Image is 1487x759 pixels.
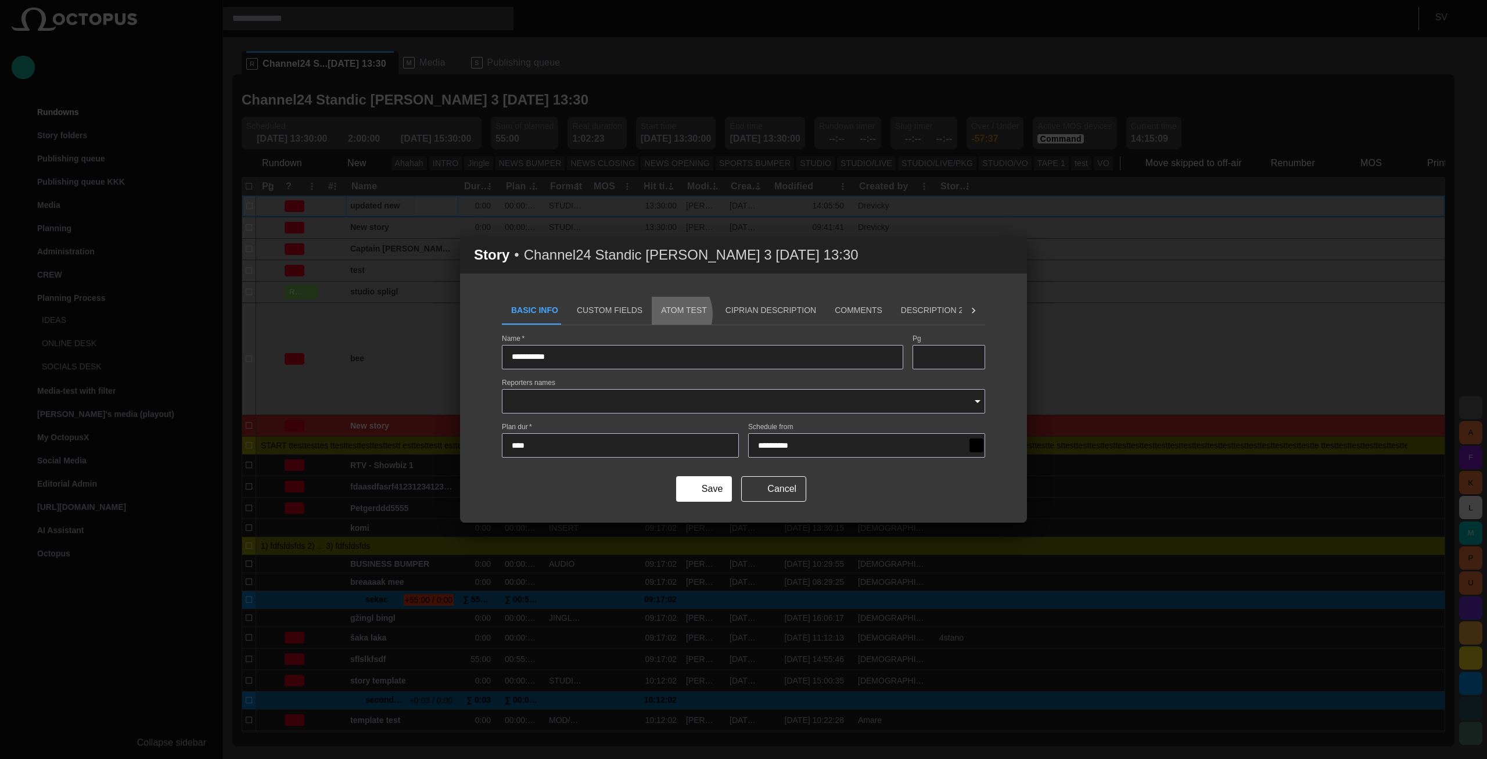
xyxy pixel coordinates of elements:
[716,297,825,325] button: Ciprian description
[676,476,732,502] button: Save
[514,247,519,263] h3: •
[567,297,652,325] button: Custom Fields
[741,476,806,502] button: Cancel
[913,333,921,343] label: Pg
[460,236,1027,523] div: Story
[892,297,972,325] button: Description 2
[502,333,525,343] label: Name
[524,247,859,263] h3: Channel24 Standic [PERSON_NAME] 3 [DATE] 13:30
[652,297,716,325] button: ATOM Test
[825,297,892,325] button: Comments
[969,393,986,409] button: Open
[502,422,532,432] label: Plan dur
[748,422,793,432] label: Schedule from
[474,247,509,263] h2: Story
[460,236,1027,274] div: Story
[502,377,555,387] label: Reporters names
[502,297,567,325] button: Basic Info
